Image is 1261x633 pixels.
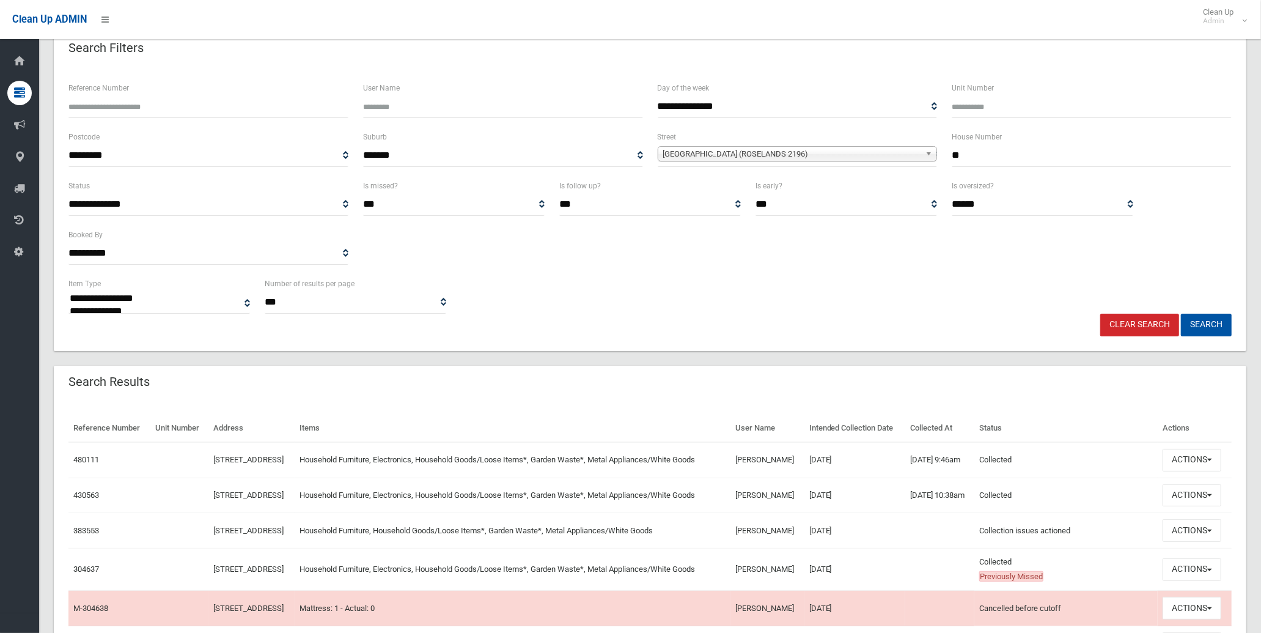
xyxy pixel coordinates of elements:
[295,442,730,478] td: Household Furniture, Electronics, Household Goods/Loose Items*, Garden Waste*, Metal Appliances/W...
[730,478,804,513] td: [PERSON_NAME]
[213,455,284,464] a: [STREET_ADDRESS]
[905,478,974,513] td: [DATE] 10:38am
[68,81,129,95] label: Reference Number
[54,36,158,60] header: Search Filters
[1163,597,1221,620] button: Actions
[1163,449,1221,472] button: Actions
[54,370,164,394] header: Search Results
[68,179,90,193] label: Status
[804,478,906,513] td: [DATE]
[150,415,208,442] th: Unit Number
[905,442,974,478] td: [DATE] 9:46am
[804,442,906,478] td: [DATE]
[213,565,284,574] a: [STREET_ADDRESS]
[295,415,730,442] th: Items
[1158,415,1232,442] th: Actions
[663,147,921,161] span: [GEOGRAPHIC_DATA] (ROSELANDS 2196)
[804,513,906,549] td: [DATE]
[559,179,601,193] label: Is follow up?
[1163,519,1221,542] button: Actions
[213,490,284,500] a: [STREET_ADDRESS]
[1197,7,1246,26] span: Clean Up
[658,130,677,144] label: Street
[363,81,400,95] label: User Name
[213,526,284,535] a: [STREET_ADDRESS]
[73,455,99,464] a: 480111
[265,277,355,291] label: Number of results per page
[1163,558,1221,581] button: Actions
[295,513,730,549] td: Household Furniture, Household Goods/Loose Items*, Garden Waste*, Metal Appliances/White Goods
[1163,484,1221,507] button: Actions
[73,526,99,535] a: 383553
[1203,17,1233,26] small: Admin
[730,442,804,478] td: [PERSON_NAME]
[804,549,906,591] td: [DATE]
[974,442,1158,478] td: Collected
[295,549,730,591] td: Household Furniture, Electronics, Household Goods/Loose Items*, Garden Waste*, Metal Appliances/W...
[363,179,398,193] label: Is missed?
[804,415,906,442] th: Intended Collection Date
[974,591,1158,626] td: Cancelled before cutoff
[12,13,87,25] span: Clean Up ADMIN
[658,81,710,95] label: Day of the week
[1100,314,1179,336] a: Clear Search
[730,591,804,626] td: [PERSON_NAME]
[213,604,284,613] a: [STREET_ADDRESS]
[974,415,1158,442] th: Status
[952,81,994,95] label: Unit Number
[73,565,99,574] a: 304637
[295,478,730,513] td: Household Furniture, Electronics, Household Goods/Loose Items*, Garden Waste*, Metal Appliances/W...
[979,571,1043,582] span: Previously Missed
[68,130,100,144] label: Postcode
[73,604,108,613] a: M-304638
[730,513,804,549] td: [PERSON_NAME]
[952,130,1002,144] label: House Number
[974,513,1158,549] td: Collection issues actioned
[952,179,994,193] label: Is oversized?
[73,490,99,500] a: 430563
[363,130,387,144] label: Suburb
[208,415,295,442] th: Address
[974,549,1158,591] td: Collected
[974,478,1158,513] td: Collected
[730,549,804,591] td: [PERSON_NAME]
[755,179,782,193] label: Is early?
[68,415,150,442] th: Reference Number
[804,591,906,626] td: [DATE]
[1181,314,1232,336] button: Search
[730,415,804,442] th: User Name
[905,415,974,442] th: Collected At
[68,228,103,242] label: Booked By
[68,277,101,291] label: Item Type
[295,591,730,626] td: Mattress: 1 - Actual: 0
